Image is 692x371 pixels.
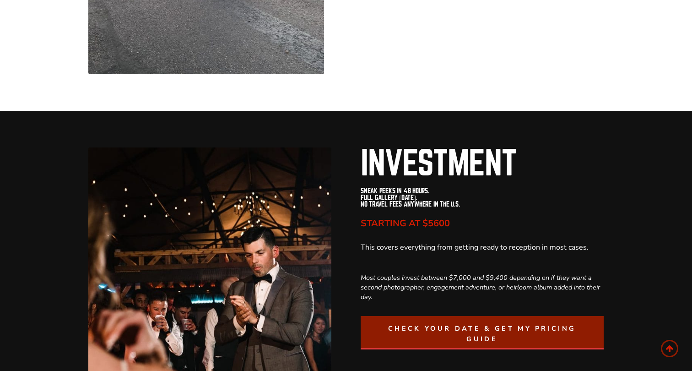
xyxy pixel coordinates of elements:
h2: Investment [361,147,604,180]
strong: starting at $5600 [361,217,450,229]
span: Check Your Date & Get My Pricing Guide [372,323,593,344]
a: Scroll to top [661,340,678,357]
em: Most couples invest between $7,000 and $9,400 depending on if they want a second photographer, en... [361,273,600,301]
p: This covers everything from getting ready to reception in most cases. [361,243,604,252]
a: Check Your Date & Get My Pricing Guide [361,316,604,349]
h2: Sneak peeks in 48 hours. Full gallery [DATE]. No travel fees anywhere in the U.S. [361,188,604,207]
